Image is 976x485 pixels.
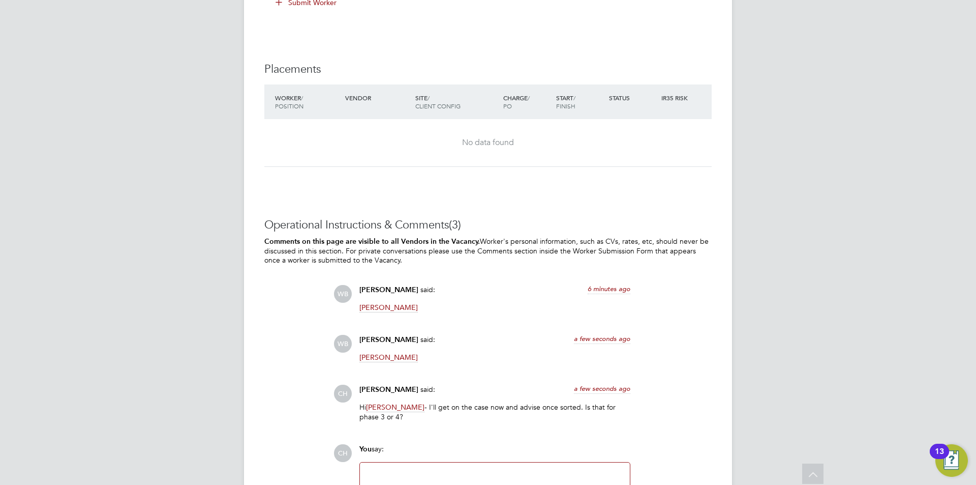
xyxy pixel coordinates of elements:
span: said: [420,335,435,344]
span: (3) [449,218,461,232]
span: [PERSON_NAME] [366,403,424,412]
span: [PERSON_NAME] [359,335,418,344]
span: CH [334,444,352,462]
span: WB [334,285,352,303]
div: No data found [274,137,701,148]
p: Hi - I'll get on the case now and advise once sorted. Is that for phase 3 or 4? [359,403,630,421]
span: a few seconds ago [574,384,630,393]
h3: Placements [264,62,712,77]
span: [PERSON_NAME] [359,353,418,362]
span: CH [334,385,352,403]
b: Comments on this page are visible to all Vendors in the Vacancy. [264,237,480,246]
div: Site [413,89,501,115]
div: 13 [935,451,944,465]
p: Worker's personal information, such as CVs, rates, etc, should never be discussed in this section... [264,237,712,265]
span: You [359,445,372,453]
span: [PERSON_NAME] [359,385,418,394]
div: Vendor [343,89,413,107]
div: Status [606,89,659,107]
span: / Client Config [415,94,461,110]
span: WB [334,335,352,353]
div: Worker [272,89,343,115]
span: said: [420,385,435,394]
div: Charge [501,89,554,115]
button: Open Resource Center, 13 new notifications [935,444,968,477]
span: / Finish [556,94,575,110]
div: Start [554,89,606,115]
h3: Operational Instructions & Comments [264,218,712,233]
span: [PERSON_NAME] [359,286,418,294]
span: / PO [503,94,530,110]
div: IR35 Risk [659,89,694,107]
span: [PERSON_NAME] [359,303,418,312]
div: say: [359,444,630,462]
span: a few seconds ago [574,334,630,343]
span: / Position [275,94,303,110]
span: 6 minutes ago [588,284,630,293]
span: said: [420,285,435,294]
